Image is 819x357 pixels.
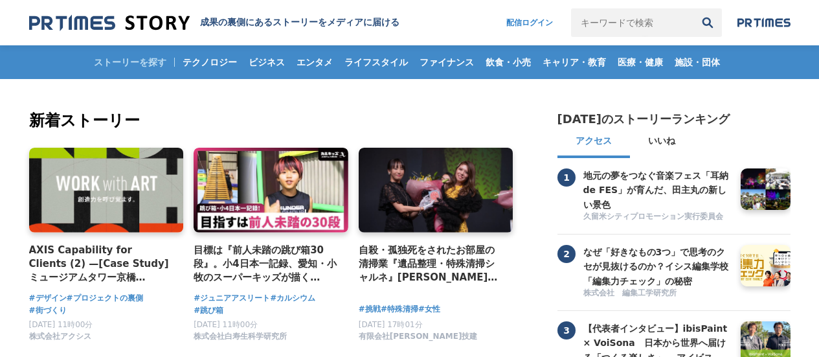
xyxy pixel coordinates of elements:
a: エンタメ [291,45,338,79]
a: 施設・団体 [669,45,725,79]
a: #カルシウム [270,292,315,305]
span: ファイナンス [414,56,479,68]
span: 2 [557,245,576,263]
a: #跳び箱 [194,305,223,317]
a: 成果の裏側にあるストーリーをメディアに届ける 成果の裏側にあるストーリーをメディアに届ける [29,14,399,32]
input: キーワードで検索 [571,8,693,37]
a: 久留米シティプロモーション実行委員会 [583,211,731,224]
span: ライフスタイル [339,56,413,68]
a: 株式会社アクシス [29,335,91,344]
a: なぜ「好きなもの3つ」で思考のクセが見抜けるのか？イシス編集学校「編集力チェック」の秘密 [583,245,731,286]
h3: なぜ「好きなもの3つ」で思考のクセが見抜けるのか？イシス編集学校「編集力チェック」の秘密 [583,245,731,288]
a: ファイナンス [414,45,479,79]
span: [DATE] 17時01分 [359,320,423,329]
span: 有限会社[PERSON_NAME]技建 [359,331,478,342]
span: エンタメ [291,56,338,68]
h1: 成果の裏側にあるストーリーをメディアに届ける [200,17,399,29]
a: #女性 [418,303,440,316]
a: テクノロジー [177,45,242,79]
span: ビジネス [243,56,290,68]
a: 医療・健康 [612,45,668,79]
span: [DATE] 11時00分 [194,320,258,329]
span: 1 [557,168,576,187]
a: #デザイン [29,292,67,305]
span: [DATE] 11時00分 [29,320,93,329]
a: 飲食・小売 [480,45,536,79]
a: キャリア・教育 [537,45,611,79]
a: 目標は『前人未踏の跳び箱30段』。小4日本一記録、愛知・小牧のスーパーキッズが描く[PERSON_NAME]とは？ [194,243,338,285]
span: テクノロジー [177,56,242,68]
a: #ジュニアアスリート [194,292,270,305]
span: 飲食・小売 [480,56,536,68]
span: 株式会社アクシス [29,331,91,342]
a: #街づくり [29,305,67,317]
a: 有限会社[PERSON_NAME]技建 [359,335,478,344]
span: 株式会社 編集工学研究所 [583,288,677,299]
a: 配信ログイン [493,8,566,37]
span: 施設・団体 [669,56,725,68]
a: #プロジェクトの裏側 [67,292,143,305]
a: AXIS Capability for Clients (2) —[Case Study] ミュージアムタワー京橋 「WORK with ART」 [29,243,174,285]
span: 医療・健康 [612,56,668,68]
button: いいね [630,127,693,158]
a: 株式会社 編集工学研究所 [583,288,731,300]
a: 株式会社白寿生科学研究所 [194,335,287,344]
a: ビジネス [243,45,290,79]
img: 成果の裏側にあるストーリーをメディアに届ける [29,14,190,32]
span: 久留米シティプロモーション実行委員会 [583,211,723,222]
a: ライフスタイル [339,45,413,79]
a: 自殺・孤独死をされたお部屋の清掃業『遺品整理・特殊清掃シャルネ』[PERSON_NAME]がBeauty [GEOGRAPHIC_DATA][PERSON_NAME][GEOGRAPHIC_DA... [359,243,503,285]
a: #特殊清掃 [381,303,418,316]
h2: [DATE]のストーリーランキング [557,111,730,127]
a: 地元の夢をつなぐ音楽フェス「耳納 de FES」が育んだ、田主丸の新しい景色 [583,168,731,210]
h3: 地元の夢をつなぐ音楽フェス「耳納 de FES」が育んだ、田主丸の新しい景色 [583,168,731,212]
span: 3 [557,321,576,340]
a: #挑戦 [359,303,381,316]
span: キャリア・教育 [537,56,611,68]
button: アクセス [557,127,630,158]
span: 株式会社白寿生科学研究所 [194,331,287,342]
img: prtimes [737,17,791,28]
button: 検索 [693,8,722,37]
h2: 新着ストーリー [29,109,516,132]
